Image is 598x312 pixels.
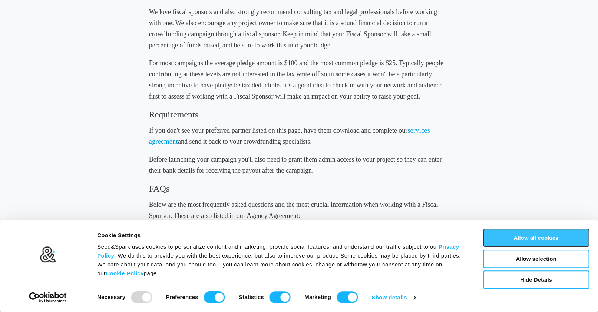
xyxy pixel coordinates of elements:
strong: Necessary [97,294,125,300]
h5: For most campaigns the average pledge amount is $100 and the most common pledge is $25. Typically... [149,57,449,102]
h3: FAQs [149,183,449,195]
a: Cookie Policy [106,270,143,276]
div: Seed&Spark uses cookies to personalize content and marketing, provide social features, and unders... [97,242,466,278]
strong: Marketing [304,294,331,300]
button: Allow all cookies [483,229,589,247]
a: Show details [372,292,416,303]
a: Usercentrics Cookiebot - opens in a new window [16,292,80,303]
strong: Preferences [166,294,198,300]
div: Cookie Settings [97,231,466,240]
button: Hide Details [483,270,589,289]
strong: Statistics [239,294,264,300]
h3: Requirements [149,109,449,120]
h5: Before launching your campaign you'll also need to grant them admin access to your project so the... [149,154,449,176]
img: logo [40,246,56,263]
h5: Below are the most frequently asked questions and the most crucial information when working with ... [149,199,449,221]
h5: We love fiscal sponsors and also strongly recommend consulting tax and legal professionals before... [149,6,449,51]
h5: If you don't see your preferred partner listed on this page, have them download and complete our ... [149,125,449,147]
button: Allow selection [483,250,589,268]
a: Privacy Policy [97,243,459,259]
